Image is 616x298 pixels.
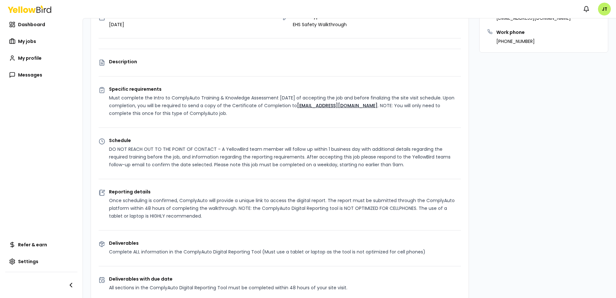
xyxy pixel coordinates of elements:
[109,87,461,91] p: Specific requirements
[18,72,42,78] span: Messages
[109,190,461,194] p: Reporting details
[18,55,42,61] span: My profile
[109,197,461,220] p: Once scheduling is confirmed, ComplyAuto will provide a unique link to access the digital report....
[18,21,45,28] span: Dashboard
[109,94,461,117] p: Must complete the Intro to ComplyAuto Training & Knowledge Assessment [DATE] of accepting the job...
[496,29,535,36] h3: Work phone
[109,241,461,245] p: Deliverables
[5,52,77,65] a: My profile
[293,21,347,28] p: EHS Safety Walkthrough
[109,277,461,281] p: Deliverables with due date
[109,21,134,28] p: [DATE]
[496,38,535,45] p: [PHONE_NUMBER]
[5,35,77,48] a: My jobs
[109,14,134,19] p: Start date
[109,145,461,169] p: DO NOT REACH OUT TO THE POINT OF CONTACT - A YellowBird team member will follow up within 1 busin...
[5,68,77,81] a: Messages
[5,255,77,268] a: Settings
[18,38,36,45] span: My jobs
[109,248,461,256] p: Complete ALL information in the ComplyAuto Digital Reporting Tool (Must use a tablet or laptop as...
[5,238,77,251] a: Refer & earn
[109,59,461,64] p: Description
[297,102,378,109] a: [EMAIL_ADDRESS][DOMAIN_NAME]
[293,14,347,19] p: Service type
[18,241,47,248] span: Refer & earn
[18,258,38,265] span: Settings
[109,138,461,143] p: Schedule
[598,3,611,15] span: JT
[109,284,461,292] p: All sections in the ComplyAuto Digital Reporting Tool must be completed within 48 hours of your s...
[5,18,77,31] a: Dashboard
